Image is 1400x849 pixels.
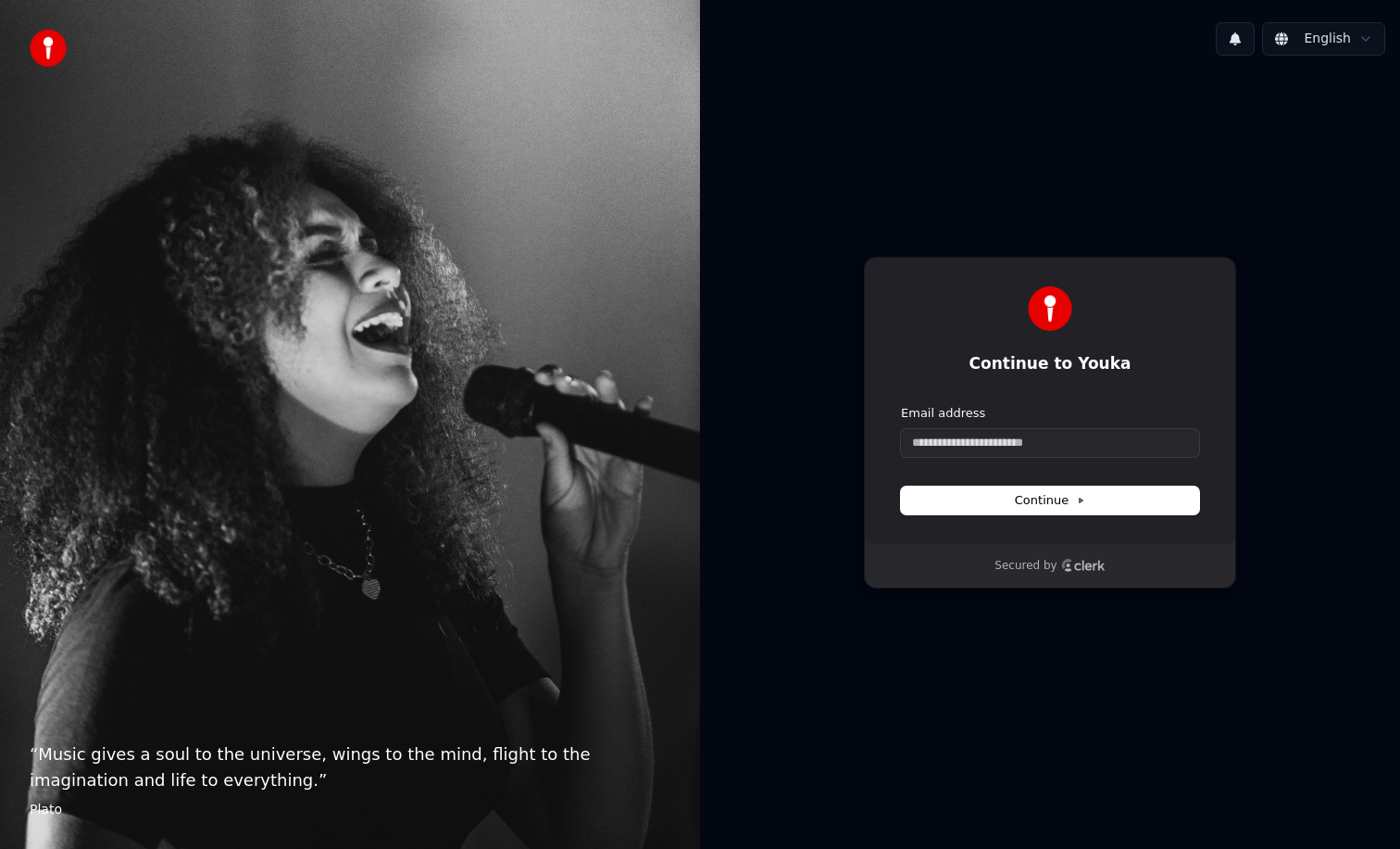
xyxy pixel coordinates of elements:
img: youka [30,30,67,67]
a: Clerk logo [1061,559,1106,572]
button: Continue [901,487,1199,514]
p: Secured by [994,559,1056,574]
footer: Plato [30,801,670,819]
p: “ Music gives a soul to the universe, wings to the mind, flight to the imagination and life to ev... [30,741,670,793]
img: Youka [1028,286,1072,331]
h1: Continue to Youka [901,353,1199,375]
label: Email address [901,405,985,422]
span: Continue [1015,492,1085,509]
